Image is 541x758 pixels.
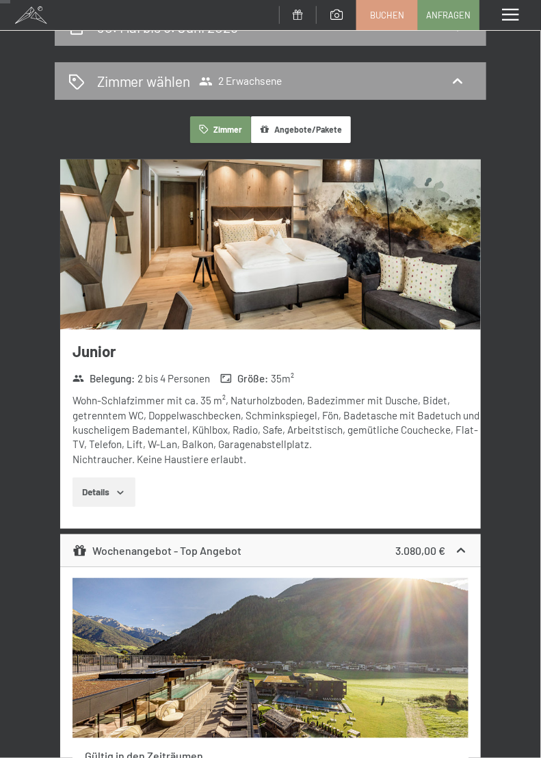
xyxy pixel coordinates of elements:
[251,116,351,143] button: Angebote/Pakete
[60,159,481,330] img: mss_renderimg.php
[60,534,481,567] div: Wochenangebot - Top Angebot3.080,00 €
[72,478,135,508] button: Details
[190,116,250,143] button: Zimmer
[419,1,479,29] a: Anfragen
[72,371,135,386] strong: Belegung :
[370,9,404,21] span: Buchen
[72,393,481,466] div: Wohn-Schlafzimmer mit ca. 35 m², Naturholzboden, Badezimmer mit Dusche, Bidet, getrenntem WC, Dop...
[272,371,295,386] span: 35 m²
[72,578,468,738] img: mss_renderimg.php
[427,9,471,21] span: Anfragen
[220,371,268,386] strong: Größe :
[72,543,241,559] div: Wochenangebot - Top Angebot
[199,75,282,88] span: 2 Erwachsene
[357,1,417,29] a: Buchen
[137,371,210,386] span: 2 bis 4 Personen
[396,544,446,557] strong: 3.080,00 €
[72,341,481,362] h3: Junior
[97,71,191,91] h2: Zimmer wählen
